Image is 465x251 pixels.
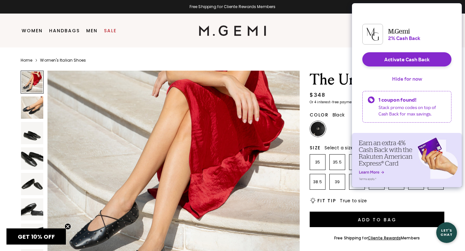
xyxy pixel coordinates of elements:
[436,228,457,236] div: Let's Chat
[49,28,80,33] a: Handbags
[199,25,266,36] img: M.Gemi
[65,223,71,230] button: Close teaser
[310,179,325,185] p: 38.5
[6,228,66,245] div: GET 10% OFFClose teaser
[310,71,444,89] h1: The Una with Studs
[317,198,336,203] h2: Fit Tip
[40,58,86,63] a: Women's Italian Shoes
[310,212,444,227] button: Add to Bag
[368,235,401,241] a: Cliente Rewards
[334,236,420,241] div: Free Shipping for Members
[310,112,329,117] h2: Color
[325,145,354,151] span: Select a size
[21,198,43,221] img: The Una with Studs
[333,112,345,118] span: Black
[310,145,321,150] h2: Size
[21,58,32,63] a: Home
[18,233,55,241] span: GET 10% OFF
[21,122,43,144] img: The Una with Studs
[310,160,325,165] p: 35
[22,28,43,33] a: Women
[310,91,325,99] div: $348
[21,224,43,246] img: The Una with Studs
[311,122,325,136] img: Black
[330,179,345,185] p: 39
[21,147,43,170] img: The Una with Studs
[86,28,98,33] a: Men
[21,96,43,119] img: The Una with Studs
[340,197,367,204] span: True to size
[104,28,117,33] a: Sale
[330,160,345,165] p: 35.5
[310,100,361,105] klarna-placement-style-body: Or 4 interest-free payments of
[21,173,43,195] img: The Una with Studs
